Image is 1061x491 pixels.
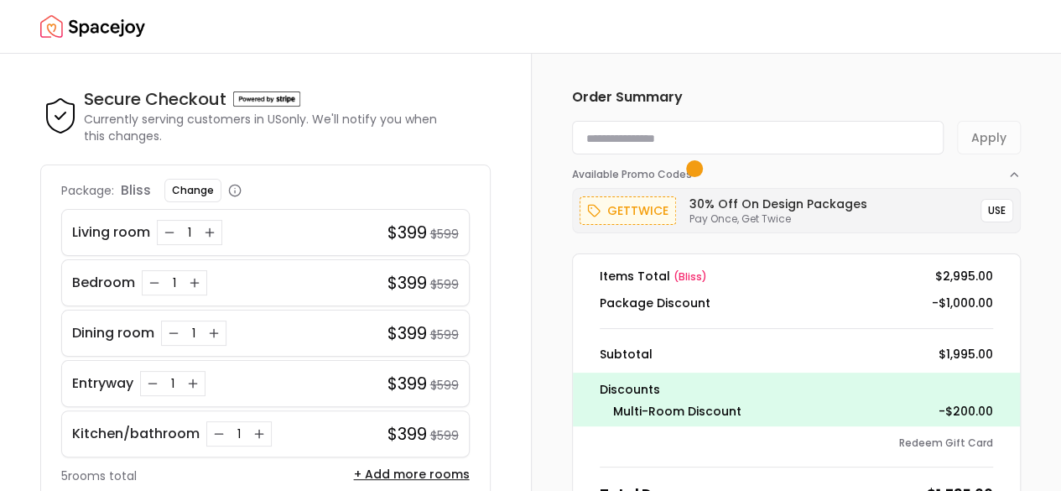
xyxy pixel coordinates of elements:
[61,182,114,199] p: Package:
[211,426,227,442] button: Decrease quantity for Kitchen/bathroom
[72,424,200,444] p: Kitchen/bathroom
[233,91,300,107] img: Powered by stripe
[600,346,653,363] dt: Subtotal
[161,224,178,241] button: Decrease quantity for Living room
[430,226,459,243] small: $599
[205,325,222,342] button: Increase quantity for Dining room
[181,224,198,241] div: 1
[430,326,459,343] small: $599
[572,154,1022,181] button: Available Promo Codes
[430,377,459,394] small: $599
[932,295,993,311] dd: -$1,000.00
[689,212,867,226] p: Pay Once, Get Twice
[40,10,145,44] img: Spacejoy Logo
[674,269,707,284] span: ( bliss )
[607,201,668,221] p: gettwice
[121,180,151,201] p: bliss
[186,274,203,291] button: Increase quantity for Bedroom
[201,224,218,241] button: Increase quantity for Living room
[600,295,710,311] dt: Package Discount
[72,373,133,394] p: Entryway
[430,427,459,444] small: $599
[387,422,427,446] h4: $399
[980,199,1013,222] button: USE
[939,346,993,363] dd: $1,995.00
[387,321,427,345] h4: $399
[61,467,137,484] p: 5 rooms total
[251,426,268,442] button: Increase quantity for Kitchen/bathroom
[387,221,427,244] h4: $399
[144,375,161,392] button: Decrease quantity for Entryway
[387,372,427,395] h4: $399
[600,268,707,285] dt: Items Total
[164,375,181,392] div: 1
[72,222,150,243] p: Living room
[72,323,154,343] p: Dining room
[354,466,470,483] button: + Add more rooms
[231,426,247,442] div: 1
[600,379,994,400] p: Discounts
[430,276,459,293] small: $599
[164,179,221,202] button: Change
[166,274,183,291] div: 1
[146,274,163,291] button: Decrease quantity for Bedroom
[40,10,145,44] a: Spacejoy
[899,436,993,450] button: Redeem Gift Card
[935,268,993,285] dd: $2,995.00
[572,168,697,181] span: Available Promo Codes
[939,403,993,420] dd: -$200.00
[572,181,1022,233] div: Available Promo Codes
[689,196,867,212] h6: 30% Off on Design Packages
[387,271,427,295] h4: $399
[185,375,201,392] button: Increase quantity for Entryway
[165,325,182,342] button: Decrease quantity for Dining room
[72,273,135,293] p: Bedroom
[185,325,202,342] div: 1
[84,111,491,144] p: Currently serving customers in US only. We'll notify you when this changes.
[572,87,1022,107] h6: Order Summary
[613,403,741,420] dt: Multi-Room Discount
[84,87,226,111] h4: Secure Checkout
